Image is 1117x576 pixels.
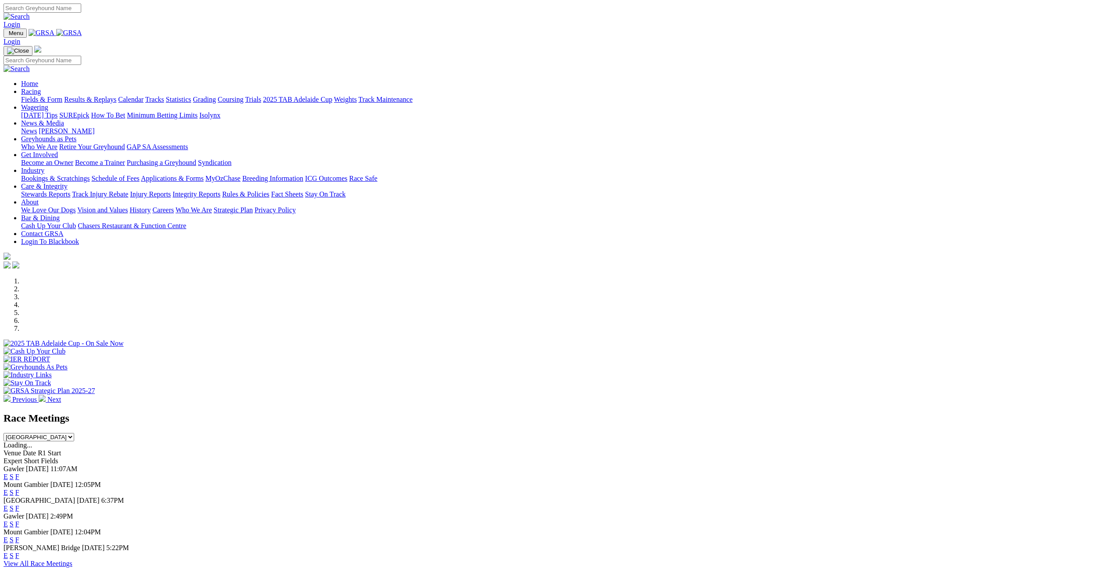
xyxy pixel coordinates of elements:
a: S [10,473,14,480]
a: Tracks [145,96,164,103]
img: Search [4,13,30,21]
img: Cash Up Your Club [4,347,65,355]
span: 6:37PM [101,497,124,504]
div: Wagering [21,111,1113,119]
a: F [15,504,19,512]
span: [GEOGRAPHIC_DATA] [4,497,75,504]
img: Stay On Track [4,379,51,387]
span: Fields [41,457,58,465]
img: logo-grsa-white.png [34,46,41,53]
a: Login To Blackbook [21,238,79,245]
a: [PERSON_NAME] [39,127,94,135]
a: Schedule of Fees [91,175,139,182]
span: Previous [12,396,37,403]
a: Chasers Restaurant & Function Centre [78,222,186,229]
a: Race Safe [349,175,377,182]
a: About [21,198,39,206]
img: Search [4,65,30,73]
a: Track Maintenance [359,96,413,103]
span: [DATE] [26,512,49,520]
div: Get Involved [21,159,1113,167]
a: F [15,520,19,528]
a: Previous [4,396,39,403]
img: GRSA [56,29,82,37]
a: Stewards Reports [21,190,70,198]
input: Search [4,56,81,65]
a: Cash Up Your Club [21,222,76,229]
span: [DATE] [50,528,73,536]
a: Next [39,396,61,403]
a: Isolynx [199,111,220,119]
a: E [4,520,8,528]
a: Bar & Dining [21,214,60,222]
a: Industry [21,167,44,174]
span: Gawler [4,465,24,472]
div: News & Media [21,127,1113,135]
a: Bookings & Scratchings [21,175,90,182]
a: Syndication [198,159,231,166]
span: Mount Gambier [4,528,49,536]
a: S [10,504,14,512]
button: Toggle navigation [4,46,32,56]
span: 12:04PM [75,528,101,536]
img: IER REPORT [4,355,50,363]
a: Who We Are [21,143,57,150]
div: Industry [21,175,1113,182]
div: Greyhounds as Pets [21,143,1113,151]
img: Greyhounds As Pets [4,363,68,371]
a: ICG Outcomes [305,175,347,182]
a: F [15,552,19,559]
img: facebook.svg [4,261,11,268]
a: Home [21,80,38,87]
a: S [10,520,14,528]
img: chevron-right-pager-white.svg [39,395,46,402]
span: 5:22PM [106,544,129,551]
a: Results & Replays [64,96,116,103]
span: Date [23,449,36,457]
span: Expert [4,457,22,465]
div: Bar & Dining [21,222,1113,230]
a: Vision and Values [77,206,128,214]
a: F [15,536,19,544]
a: News [21,127,37,135]
span: Next [47,396,61,403]
a: SUREpick [59,111,89,119]
img: logo-grsa-white.png [4,253,11,260]
a: Wagering [21,104,48,111]
a: Statistics [166,96,191,103]
a: How To Bet [91,111,126,119]
span: 12:05PM [75,481,101,488]
a: E [4,536,8,544]
a: GAP SA Assessments [127,143,188,150]
span: Short [24,457,40,465]
img: chevron-left-pager-white.svg [4,395,11,402]
a: Contact GRSA [21,230,63,237]
img: 2025 TAB Adelaide Cup - On Sale Now [4,340,124,347]
a: Track Injury Rebate [72,190,128,198]
a: Stay On Track [305,190,345,198]
a: History [129,206,151,214]
a: Fact Sheets [271,190,303,198]
a: Minimum Betting Limits [127,111,198,119]
a: Careers [152,206,174,214]
a: E [4,552,8,559]
a: Racing [21,88,41,95]
a: S [10,536,14,544]
a: S [10,489,14,496]
div: Care & Integrity [21,190,1113,198]
span: Loading... [4,441,32,449]
img: twitter.svg [12,261,19,268]
img: GRSA Strategic Plan 2025-27 [4,387,95,395]
a: Fields & Form [21,96,62,103]
input: Search [4,4,81,13]
a: News & Media [21,119,64,127]
span: [PERSON_NAME] Bridge [4,544,80,551]
span: [DATE] [50,481,73,488]
h2: Race Meetings [4,412,1113,424]
a: Greyhounds as Pets [21,135,76,143]
a: 2025 TAB Adelaide Cup [263,96,332,103]
a: Weights [334,96,357,103]
span: [DATE] [82,544,105,551]
span: Mount Gambier [4,481,49,488]
a: S [10,552,14,559]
